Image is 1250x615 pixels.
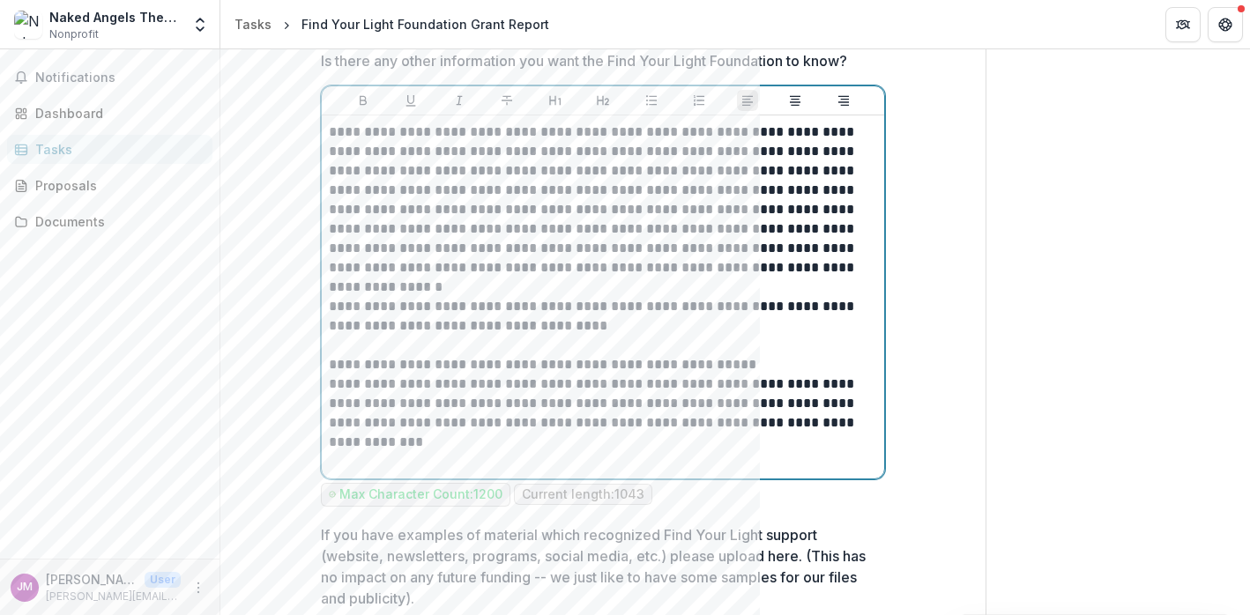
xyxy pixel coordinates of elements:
[35,70,205,85] span: Notifications
[46,589,181,604] p: [PERSON_NAME][EMAIL_ADDRESS][DOMAIN_NAME]
[1165,7,1201,42] button: Partners
[35,140,198,159] div: Tasks
[49,26,99,42] span: Nonprofit
[592,90,614,111] button: Heading 2
[35,176,198,195] div: Proposals
[641,90,662,111] button: Bullet List
[7,99,212,128] a: Dashboard
[496,90,517,111] button: Strike
[35,212,198,231] div: Documents
[400,90,421,111] button: Underline
[301,15,549,33] div: Find Your Light Foundation Grant Report
[737,90,758,111] button: Align Left
[7,135,212,164] a: Tasks
[17,582,33,593] div: Jean Marie McKee
[234,15,272,33] div: Tasks
[1208,7,1243,42] button: Get Help
[545,90,566,111] button: Heading 1
[353,90,374,111] button: Bold
[833,90,854,111] button: Align Right
[785,90,806,111] button: Align Center
[227,11,279,37] a: Tasks
[14,11,42,39] img: Naked Angels Theater Co., Ltd
[188,577,209,598] button: More
[46,570,138,589] p: [PERSON_NAME]
[339,487,502,502] p: Max Character Count: 1200
[7,207,212,236] a: Documents
[35,104,198,122] div: Dashboard
[188,7,212,42] button: Open entity switcher
[688,90,710,111] button: Ordered List
[321,50,847,71] p: Is there any other information you want the Find Your Light Foundation to know?
[321,524,874,609] p: If you have examples of material which recognized Find Your Light support (website, newsletters, ...
[7,171,212,200] a: Proposals
[449,90,470,111] button: Italicize
[227,11,556,37] nav: breadcrumb
[145,572,181,588] p: User
[7,63,212,92] button: Notifications
[49,8,181,26] div: Naked Angels Theater Co., Ltd
[522,487,644,502] p: Current length: 1043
